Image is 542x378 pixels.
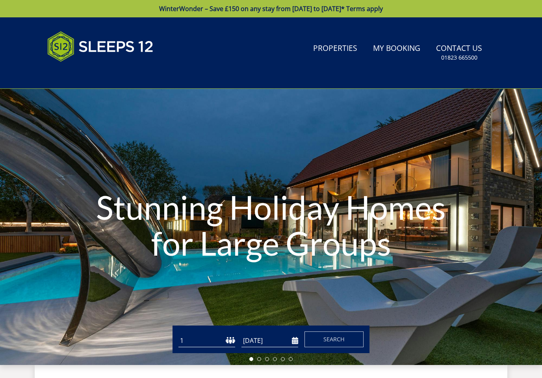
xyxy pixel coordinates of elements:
[310,40,360,58] a: Properties
[370,40,423,58] a: My Booking
[441,54,477,62] small: 01823 665500
[43,71,126,78] iframe: Customer reviews powered by Trustpilot
[241,334,298,347] input: Arrival Date
[323,335,345,343] span: Search
[47,27,154,66] img: Sleeps 12
[81,174,460,277] h1: Stunning Holiday Homes for Large Groups
[304,331,364,347] button: Search
[433,40,485,65] a: Contact Us01823 665500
